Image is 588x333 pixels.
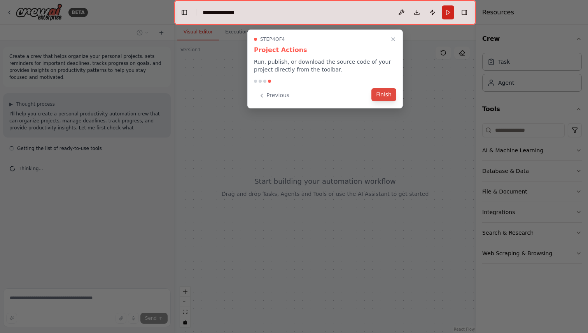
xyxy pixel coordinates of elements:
[254,58,396,73] p: Run, publish, or download the source code of your project directly from the toolbar.
[260,36,285,42] span: Step 4 of 4
[254,89,294,102] button: Previous
[254,45,396,55] h3: Project Actions
[388,35,398,44] button: Close walkthrough
[179,7,190,18] button: Hide left sidebar
[371,88,396,101] button: Finish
